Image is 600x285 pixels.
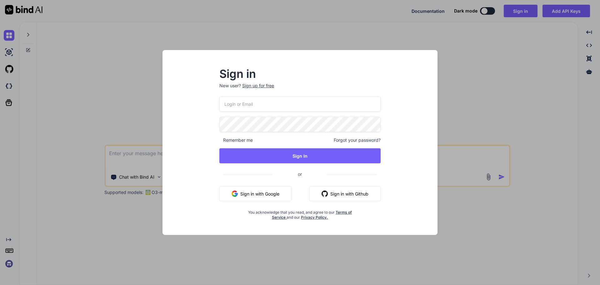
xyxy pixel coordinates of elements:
[273,166,327,182] span: or
[219,148,381,163] button: Sign In
[219,137,253,143] span: Remember me
[219,96,381,112] input: Login or Email
[219,186,292,201] button: Sign in with Google
[334,137,381,143] span: Forgot your password?
[309,186,381,201] button: Sign in with Github
[246,206,354,220] div: You acknowledge that you read, and agree to our and our
[272,210,352,220] a: Terms of Service
[219,69,381,79] h2: Sign in
[322,191,328,197] img: github
[242,83,274,89] div: Sign up for free
[219,83,381,96] p: New user?
[301,215,328,220] a: Privacy Policy.
[232,191,238,197] img: google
